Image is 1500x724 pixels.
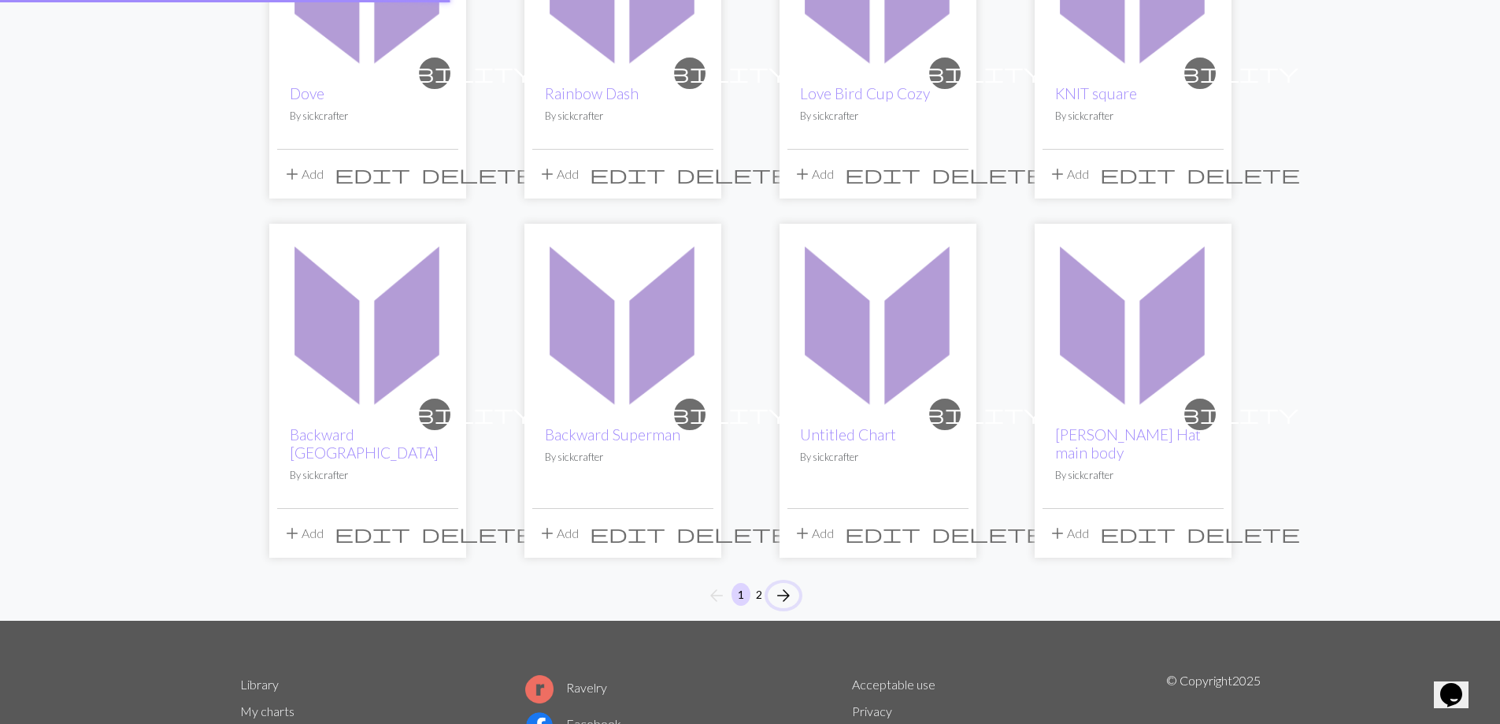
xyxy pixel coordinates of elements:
span: edit [590,522,665,544]
a: Love Bird Cup Cozy [800,84,930,102]
a: Untitled Chart [787,313,969,328]
span: delete [676,522,790,544]
button: Delete [1181,159,1306,189]
span: visibility [846,61,1043,85]
span: visibility [846,402,1043,426]
img: DK Fox Hat main body [1043,232,1224,413]
span: edit [590,163,665,185]
i: Edit [845,165,920,184]
button: Add [532,518,584,548]
button: Add [532,159,584,189]
iframe: chat widget [1434,661,1484,708]
p: By sickcrafter [545,109,701,124]
span: add [283,522,302,544]
a: DK Fox Hat main body [1043,313,1224,328]
img: Ravelry logo [525,675,554,704]
a: Acceptable use [852,677,935,692]
p: By sickcrafter [545,450,701,465]
a: Backward Superman [545,425,680,444]
button: Delete [416,518,540,548]
button: Add [787,518,839,548]
img: Backward Knit Square [277,232,458,413]
a: Backward Knit Square [277,313,458,328]
p: By sickcrafter [800,450,956,465]
a: Dove [290,84,324,102]
button: Edit [329,159,416,189]
span: visibility [336,61,533,85]
span: delete [1187,522,1300,544]
button: Delete [671,159,795,189]
a: Untitled Chart [800,425,896,444]
i: Next [774,586,793,605]
i: private [336,58,533,89]
span: edit [1100,163,1176,185]
button: Add [1043,159,1094,189]
img: Untitled Chart [787,232,969,413]
button: Edit [329,518,416,548]
a: Library [240,677,279,692]
button: Add [1043,518,1094,548]
i: Edit [590,165,665,184]
span: add [538,163,557,185]
p: By sickcrafter [1055,109,1211,124]
span: visibility [1102,61,1298,85]
button: Edit [1094,159,1181,189]
a: Rainbow Dash [545,84,639,102]
img: Backward Superman [532,232,713,413]
a: KNIT square [1055,84,1137,102]
span: add [538,522,557,544]
button: Delete [416,159,540,189]
button: Edit [1094,518,1181,548]
a: Backward [GEOGRAPHIC_DATA] [290,425,439,462]
span: delete [1187,163,1300,185]
a: [PERSON_NAME] Hat main body [1055,425,1201,462]
button: Edit [584,159,671,189]
span: add [793,163,812,185]
span: edit [845,163,920,185]
i: Edit [1100,524,1176,543]
button: Next [768,583,799,608]
span: delete [676,163,790,185]
span: edit [1100,522,1176,544]
a: Backward Superman [532,313,713,328]
a: My charts [240,704,294,718]
p: By sickcrafter [800,109,956,124]
span: arrow_forward [774,585,793,607]
button: Add [277,159,329,189]
span: delete [931,163,1045,185]
p: By sickcrafter [1055,468,1211,483]
i: private [336,399,533,430]
button: Edit [839,518,926,548]
i: Edit [1100,165,1176,184]
button: 1 [731,583,750,606]
button: Edit [584,518,671,548]
i: private [846,399,1043,430]
i: Edit [335,524,410,543]
button: Delete [671,518,795,548]
i: Edit [590,524,665,543]
span: visibility [591,61,788,85]
span: delete [421,163,535,185]
i: private [1102,399,1298,430]
button: Delete [926,518,1050,548]
a: Privacy [852,704,892,718]
button: Delete [926,159,1050,189]
span: add [1048,522,1067,544]
nav: Page navigation [701,583,799,608]
button: Edit [839,159,926,189]
span: edit [335,163,410,185]
a: Ravelry [525,680,607,695]
p: By sickcrafter [290,468,446,483]
span: add [1048,163,1067,185]
button: Add [787,159,839,189]
span: visibility [591,402,788,426]
span: visibility [1102,402,1298,426]
span: add [793,522,812,544]
span: edit [845,522,920,544]
span: edit [335,522,410,544]
button: Delete [1181,518,1306,548]
i: private [846,58,1043,89]
span: delete [421,522,535,544]
button: 2 [750,583,769,606]
i: private [591,399,788,430]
